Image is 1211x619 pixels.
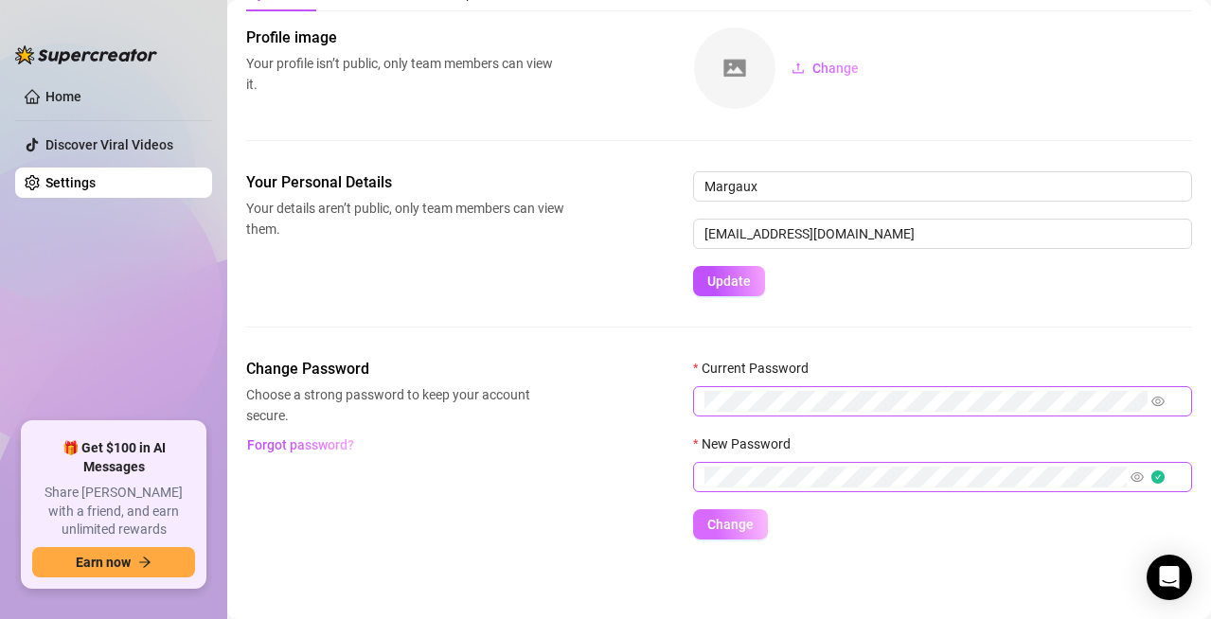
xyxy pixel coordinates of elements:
[704,467,1127,487] input: New Password
[32,439,195,476] span: 🎁 Get $100 in AI Messages
[246,27,564,49] span: Profile image
[693,266,765,296] button: Update
[1147,555,1192,600] div: Open Intercom Messenger
[693,433,803,454] label: New Password
[693,509,768,539] button: Change
[776,53,874,83] button: Change
[792,62,805,75] span: upload
[32,547,195,577] button: Earn nowarrow-right
[246,171,564,194] span: Your Personal Details
[45,137,173,152] a: Discover Viral Videos
[246,358,564,380] span: Change Password
[1151,395,1165,408] span: eye
[693,171,1192,202] input: Enter name
[45,89,81,104] a: Home
[707,517,754,532] span: Change
[45,175,96,190] a: Settings
[138,556,151,569] span: arrow-right
[246,198,564,239] span: Your details aren’t public, only team members can view them.
[246,430,354,460] button: Forgot password?
[246,53,564,95] span: Your profile isn’t public, only team members can view it.
[707,274,751,289] span: Update
[246,384,564,426] span: Choose a strong password to keep your account secure.
[693,219,1192,249] input: Enter new email
[812,61,859,76] span: Change
[15,45,157,64] img: logo-BBDzfeDw.svg
[76,555,131,570] span: Earn now
[247,437,354,452] span: Forgot password?
[32,484,195,539] span: Share [PERSON_NAME] with a friend, and earn unlimited rewards
[704,391,1148,412] input: Current Password
[1131,470,1144,484] span: eye
[693,358,821,379] label: Current Password
[694,27,775,109] img: square-placeholder.png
